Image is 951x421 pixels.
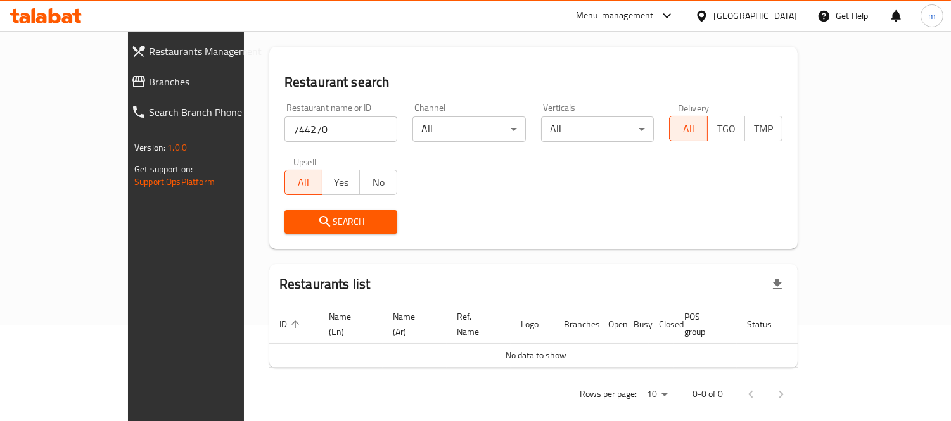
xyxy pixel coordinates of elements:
th: Branches [554,305,598,344]
label: Upsell [293,157,317,166]
span: TMP [750,120,777,138]
label: Delivery [678,103,710,112]
div: Menu-management [576,8,654,23]
span: 1.0.0 [167,139,187,156]
div: All [412,116,526,142]
a: Search Branch Phone [121,97,287,127]
span: m [928,9,936,23]
span: Version: [134,139,165,156]
button: TMP [744,116,782,141]
button: All [284,170,322,195]
span: Search Branch Phone [149,104,277,120]
span: All [675,120,702,138]
span: ID [279,317,303,332]
span: No data to show [506,347,566,363]
a: Restaurants Management [121,36,287,66]
th: Busy [623,305,649,344]
th: Closed [649,305,674,344]
input: Search for restaurant name or ID.. [284,116,398,142]
span: All [290,173,317,192]
span: TGO [713,120,740,138]
h2: Restaurant search [284,73,782,92]
div: Rows per page: [642,385,672,404]
span: POS group [684,309,722,339]
a: Branches [121,66,287,97]
span: No [365,173,392,192]
span: Get support on: [134,161,193,177]
p: Rows per page: [580,386,637,402]
span: Restaurants Management [149,44,277,59]
th: Logo [511,305,554,344]
span: Branches [149,74,277,89]
button: No [359,170,397,195]
button: All [669,116,707,141]
span: Status [747,317,788,332]
button: TGO [707,116,745,141]
h2: Restaurants list [279,275,370,294]
span: Search [295,214,388,230]
button: Search [284,210,398,234]
span: Name (Ar) [393,309,431,339]
div: All [541,116,654,142]
table: enhanced table [269,305,847,368]
span: Ref. Name [457,309,495,339]
p: 0-0 of 0 [693,386,723,402]
div: Export file [762,269,793,299]
button: Yes [322,170,360,195]
th: Open [598,305,623,344]
div: [GEOGRAPHIC_DATA] [713,9,797,23]
a: Support.OpsPlatform [134,173,215,190]
span: Name (En) [329,309,367,339]
span: Yes [328,173,355,192]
